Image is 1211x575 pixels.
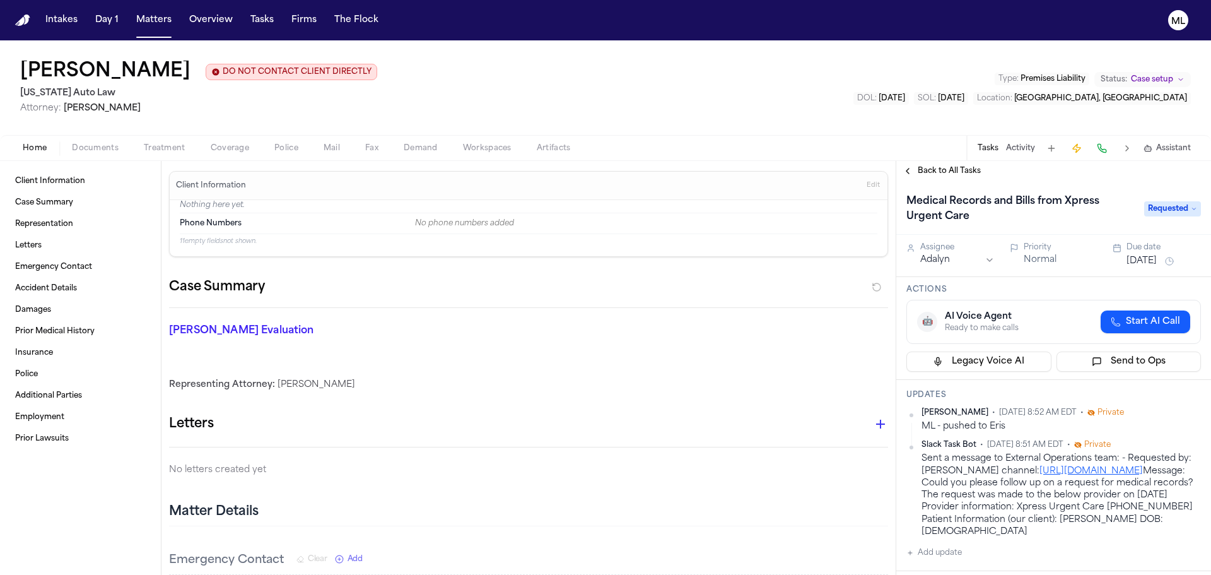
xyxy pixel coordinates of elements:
[169,414,214,434] h1: Letters
[10,193,151,213] a: Case Summary
[1067,440,1070,450] span: •
[10,235,151,256] a: Letters
[169,277,265,297] h2: Case Summary
[1101,74,1127,85] span: Status:
[853,92,909,105] button: Edit DOL: 2024-12-29
[901,191,1137,227] h1: Medical Records and Bills from Xpress Urgent Care
[180,218,242,228] span: Phone Numbers
[211,143,249,153] span: Coverage
[286,9,322,32] a: Firms
[169,503,259,521] h2: Matter Details
[206,64,377,80] button: Edit client contact restriction
[995,73,1089,85] button: Edit Type: Premises Liability
[10,257,151,277] a: Emergency Contact
[23,143,47,153] span: Home
[1144,143,1191,153] button: Assistant
[10,171,151,191] a: Client Information
[980,440,983,450] span: •
[404,143,438,153] span: Demand
[922,316,933,328] span: 🤖
[296,554,327,564] button: Clear Emergency Contact
[64,104,141,113] span: [PERSON_NAME]
[1126,255,1157,268] button: [DATE]
[15,15,30,27] img: Finch Logo
[921,440,976,450] span: Slack Task Bot
[921,408,988,418] span: [PERSON_NAME]
[365,143,378,153] span: Fax
[945,311,1019,323] div: AI Voice Agent
[537,143,571,153] span: Artifacts
[1156,143,1191,153] span: Assistant
[348,554,363,564] span: Add
[987,440,1063,450] span: [DATE] 8:51 AM EDT
[1056,352,1202,372] button: Send to Ops
[180,200,877,213] p: Nothing here yet.
[921,420,1201,432] div: ML - pushed to Eris
[977,95,1012,102] span: Location :
[308,554,327,564] span: Clear
[1094,72,1191,87] button: Change status from Case setup
[274,143,298,153] span: Police
[169,379,888,391] div: [PERSON_NAME]
[918,95,936,102] span: SOL :
[867,181,880,190] span: Edit
[173,181,249,191] h3: Client Information
[906,545,962,560] button: Add update
[999,408,1077,418] span: [DATE] 8:52 AM EDT
[15,15,30,27] a: Home
[1068,139,1085,157] button: Create Immediate Task
[184,9,238,32] button: Overview
[1084,440,1111,450] span: Private
[921,453,1201,538] div: Sent a message to External Operations team: - Requested by: [PERSON_NAME] channel: Message: Could...
[10,343,151,363] a: Insurance
[245,9,279,32] a: Tasks
[169,552,284,569] h3: Emergency Contact
[335,554,363,564] button: Add New
[1131,74,1173,85] span: Case setup
[324,143,340,153] span: Mail
[918,166,981,176] span: Back to All Tasks
[10,386,151,406] a: Additional Parties
[1097,408,1124,418] span: Private
[920,242,995,252] div: Assignee
[20,61,190,83] h1: [PERSON_NAME]
[1144,201,1201,216] span: Requested
[10,300,151,320] a: Damages
[90,9,124,32] button: Day 1
[1101,311,1190,333] button: Start AI Call
[10,278,151,299] a: Accident Details
[1021,75,1085,83] span: Premises Liability
[978,143,998,153] button: Tasks
[879,95,905,102] span: [DATE]
[180,237,877,246] p: 11 empty fields not shown.
[857,95,877,102] span: DOL :
[1093,139,1111,157] button: Make a Call
[40,9,83,32] a: Intakes
[992,408,995,418] span: •
[998,75,1019,83] span: Type :
[1126,316,1180,328] span: Start AI Call
[973,92,1191,105] button: Edit Location: Flat Rock, MI
[1024,242,1098,252] div: Priority
[906,352,1051,372] button: Legacy Voice AI
[20,61,190,83] button: Edit matter name
[896,166,987,176] button: Back to All Tasks
[1080,408,1084,418] span: •
[10,321,151,341] a: Prior Medical History
[10,364,151,384] a: Police
[1043,139,1060,157] button: Add Task
[463,143,512,153] span: Workspaces
[329,9,383,32] button: The Flock
[131,9,177,32] button: Matters
[1039,466,1143,476] a: [URL][DOMAIN_NAME]
[1126,242,1201,252] div: Due date
[144,143,185,153] span: Treatment
[938,95,964,102] span: [DATE]
[10,429,151,449] a: Prior Lawsuits
[169,323,399,338] p: [PERSON_NAME] Evaluation
[10,214,151,234] a: Representation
